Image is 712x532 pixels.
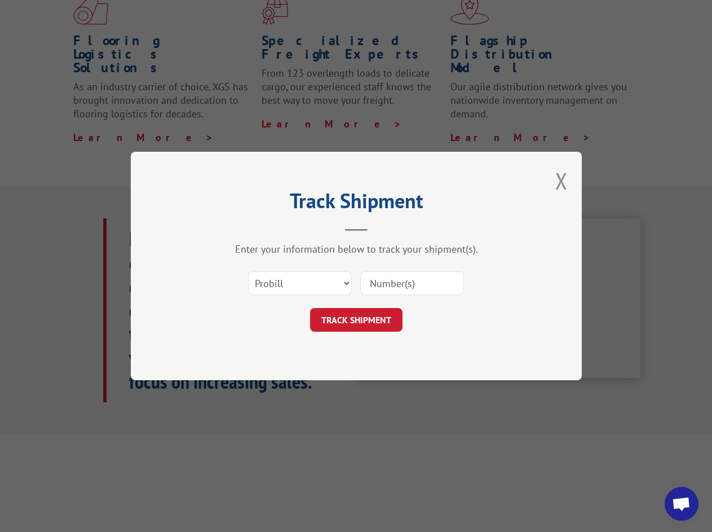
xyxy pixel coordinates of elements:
[665,487,698,521] a: Open chat
[360,271,464,295] input: Number(s)
[555,166,568,196] button: Close modal
[187,243,525,256] div: Enter your information below to track your shipment(s).
[187,193,525,214] h2: Track Shipment
[310,308,403,332] button: TRACK SHIPMENT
